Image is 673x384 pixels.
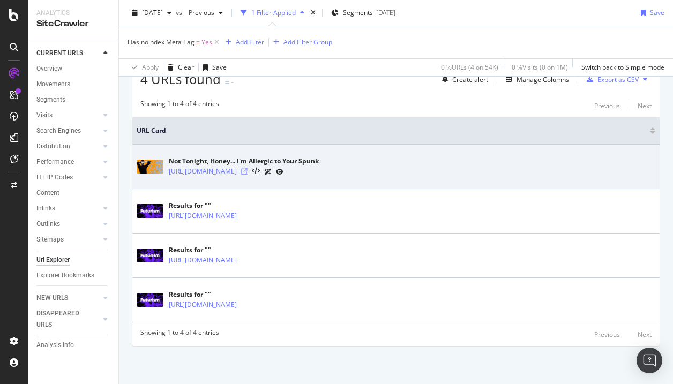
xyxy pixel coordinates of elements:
[36,63,111,74] a: Overview
[201,35,212,50] span: Yes
[36,94,65,106] div: Segments
[36,172,73,183] div: HTTP Codes
[36,340,111,351] a: Analysis Info
[169,255,237,266] a: [URL][DOMAIN_NAME]
[36,219,60,230] div: Outlinks
[36,141,100,152] a: Distribution
[36,270,111,281] a: Explorer Bookmarks
[36,156,74,168] div: Performance
[441,63,498,72] div: 0 % URLs ( 4 on 54K )
[137,160,163,174] img: main image
[36,125,100,137] a: Search Engines
[36,187,111,199] a: Content
[142,8,163,17] span: 2025 Sep. 6th
[199,59,227,76] button: Save
[376,8,395,17] div: [DATE]
[283,37,332,47] div: Add Filter Group
[36,292,100,304] a: NEW URLS
[163,59,194,76] button: Clear
[638,330,652,339] div: Next
[638,101,652,110] div: Next
[512,63,568,72] div: 0 % Visits ( 0 on 1M )
[169,210,237,221] a: [URL][DOMAIN_NAME]
[36,18,110,30] div: SiteCrawler
[343,8,373,17] span: Segments
[184,4,227,21] button: Previous
[36,94,111,106] a: Segments
[236,37,264,47] div: Add Filter
[637,4,664,21] button: Save
[169,156,319,166] div: Not Tonight, Honey... I'm Allergic to Your Spunk
[36,48,83,59] div: CURRENT URLS
[582,71,639,88] button: Export as CSV
[140,328,219,341] div: Showing 1 to 4 of 4 entries
[637,348,662,373] div: Open Intercom Messenger
[594,101,620,110] div: Previous
[140,99,219,112] div: Showing 1 to 4 of 4 entries
[36,110,100,121] a: Visits
[36,292,68,304] div: NEW URLS
[36,308,91,330] div: DISAPPEARED URLS
[36,203,55,214] div: Inlinks
[581,63,664,72] div: Switch back to Simple mode
[452,75,488,84] div: Create alert
[597,75,639,84] div: Export as CSV
[225,81,229,84] img: Equal
[137,249,163,262] img: main image
[169,299,237,310] a: [URL][DOMAIN_NAME]
[327,4,400,21] button: Segments[DATE]
[212,63,227,72] div: Save
[36,203,100,214] a: Inlinks
[36,156,100,168] a: Performance
[36,79,111,90] a: Movements
[128,4,176,21] button: [DATE]
[36,308,100,330] a: DISAPPEARED URLS
[137,293,163,307] img: main image
[36,234,100,245] a: Sitemaps
[36,125,81,137] div: Search Engines
[36,48,100,59] a: CURRENT URLS
[269,36,332,49] button: Add Filter Group
[594,330,620,339] div: Previous
[178,63,194,72] div: Clear
[36,254,111,266] a: Url Explorer
[36,270,94,281] div: Explorer Bookmarks
[36,219,100,230] a: Outlinks
[128,37,195,47] span: Has noindex Meta Tag
[36,110,53,121] div: Visits
[231,78,234,87] div: -
[137,204,163,218] img: main image
[517,75,569,84] div: Manage Columns
[184,8,214,17] span: Previous
[128,59,159,76] button: Apply
[650,8,664,17] div: Save
[169,166,237,177] a: [URL][DOMAIN_NAME]
[176,8,184,17] span: vs
[140,70,221,88] span: 4 URLs found
[36,234,64,245] div: Sitemaps
[137,126,647,135] span: URL Card
[252,168,260,175] button: View HTML Source
[36,63,62,74] div: Overview
[169,245,283,255] div: Results for ""
[196,37,200,47] span: =
[638,328,652,341] button: Next
[264,166,272,177] a: AI Url Details
[221,36,264,49] button: Add Filter
[142,63,159,72] div: Apply
[169,290,283,299] div: Results for ""
[36,141,70,152] div: Distribution
[169,201,283,210] div: Results for ""
[594,328,620,341] button: Previous
[36,187,59,199] div: Content
[36,254,70,266] div: Url Explorer
[577,59,664,76] button: Switch back to Simple mode
[36,9,110,18] div: Analytics
[236,4,309,21] button: 1 Filter Applied
[438,71,488,88] button: Create alert
[251,8,296,17] div: 1 Filter Applied
[502,73,569,86] button: Manage Columns
[594,99,620,112] button: Previous
[36,340,74,351] div: Analysis Info
[638,99,652,112] button: Next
